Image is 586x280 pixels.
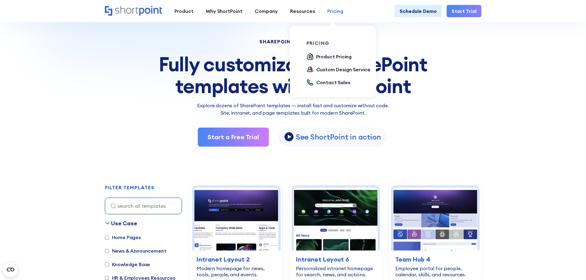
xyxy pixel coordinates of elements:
a: Pricing [321,5,349,17]
label: Knowledge Base [105,261,150,268]
div: Contact Sales [316,79,350,86]
a: Product [168,5,200,17]
p: See ShortPoint in action [296,132,381,142]
h3: Team Hub 4 [395,255,475,264]
div: Product Pricing [316,53,352,60]
div: Fully customizable SharePoint templates with ShortPoint [105,53,481,97]
button: Open CMP widget [3,262,18,277]
label: Home Pages [105,234,141,241]
img: Intranet Layout 2 – SharePoint Homepage Design: Modern homepage for news, tools, people, and events. [194,187,278,250]
iframe: Chat Widget [475,209,586,280]
div: Why ShortPoint [206,7,242,15]
a: open lightbox [279,128,386,146]
input: search all templates [105,198,182,214]
label: News & Announcement [105,247,166,254]
a: Start a Free Trial [198,128,269,147]
div: Personalized intranet homepage for search, news, and actions. [296,265,376,278]
div: Use Case [111,219,137,227]
div: Employee portal for people, calendar, skills, and resources. [395,265,475,278]
p: Explore dozens of SharePoint templates — install fast and customize without code. Site, intranet,... [105,102,481,116]
a: Company [249,5,284,17]
a: Custom Design Service [306,66,371,74]
a: Resources [284,5,321,17]
h3: Intranet Layout 6 [296,255,376,264]
a: Product Pricing [306,53,352,61]
h1: SHAREPOINT TEMPLATES [105,39,481,44]
div: Pricing [327,7,343,15]
div: Custom Design Service [316,66,371,73]
input: Home Pages [105,235,109,239]
div: Modern homepage for news, tools, people, and events. [197,265,276,278]
h2: FILTER TEMPLATES [105,185,154,191]
input: HR & Employees Resources [105,276,109,280]
h3: Intranet Layout 2 [197,255,276,264]
img: Team Hub 4 – SharePoint Employee Portal Template: Employee portal for people, calendar, skills, a... [393,187,477,250]
input: Knowledge Base [105,262,109,266]
img: Intranet Layout 6 – SharePoint Homepage Design: Personalized intranet homepage for search, news, ... [294,187,378,250]
div: Resources [290,7,315,15]
a: Start Trial [447,5,481,17]
a: Home [105,6,162,16]
a: Contact Sales [306,79,350,87]
a: Schedule Demo [395,5,442,17]
a: Why ShortPoint [200,5,249,17]
div: pricing [306,41,375,45]
div: Product [174,7,193,15]
div: Company [255,7,278,15]
input: News & Announcement [105,249,109,253]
